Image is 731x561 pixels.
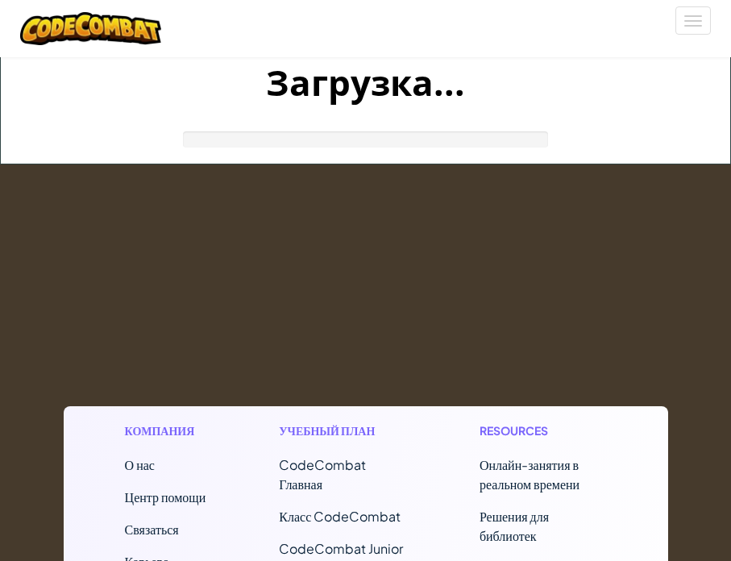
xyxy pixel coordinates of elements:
[20,12,161,45] img: CodeCombat logo
[1,57,730,107] h1: Загрузка...
[279,508,401,525] a: Класс CodeCombat
[480,456,579,492] a: Онлайн-занятия в реальном времени
[279,422,406,439] h1: Учебный план
[125,488,206,505] a: Центр помощи
[279,456,366,492] span: CodeCombat Главная
[125,521,179,538] span: Связаться
[125,456,155,473] a: О нас
[125,422,206,439] h1: Компания
[279,540,403,557] a: CodeCombat Junior
[480,508,549,544] a: Решения для библиотек
[480,422,607,439] h1: Resources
